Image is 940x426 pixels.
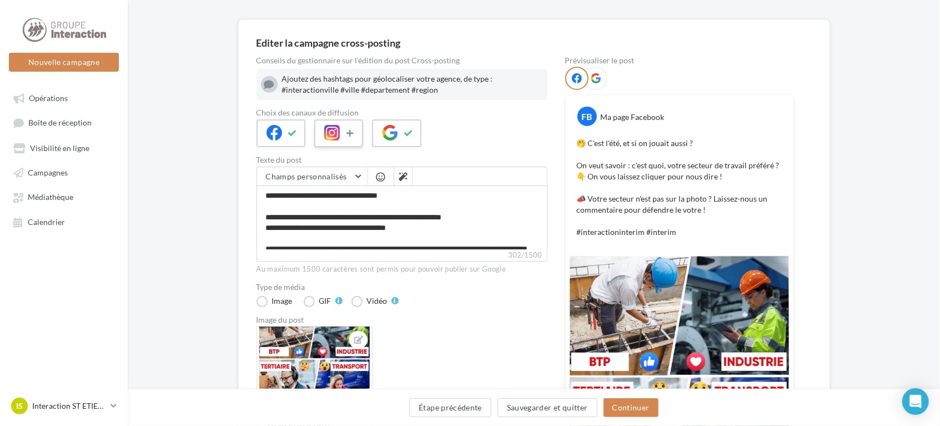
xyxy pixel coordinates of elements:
[30,143,89,153] span: Visibilité en ligne
[577,138,782,238] p: 🤭 C'est l'été, et si on jouait aussi ? On veut savoir : c'est quoi, votre secteur de travail préf...
[497,398,597,417] button: Sauvegarder et quitter
[266,172,347,181] span: Champs personnalisés
[282,73,543,96] div: Ajoutez des hashtags pour géolocaliser votre agence, de type : #interactionville #ville #departem...
[257,109,547,117] label: Choix des canaux de diffusion
[32,400,106,412] p: Interaction ST ETIENNE
[601,112,665,123] div: Ma page Facebook
[9,395,119,417] a: IS Interaction ST ETIENNE
[29,93,68,103] span: Opérations
[7,187,121,207] a: Médiathèque
[272,297,293,305] div: Image
[604,398,658,417] button: Continuer
[7,162,121,182] a: Campagnes
[28,217,65,227] span: Calendrier
[257,283,547,291] label: Type de média
[367,297,388,305] div: Vidéo
[7,138,121,158] a: Visibilité en ligne
[16,400,23,412] span: IS
[7,88,121,108] a: Opérations
[28,168,68,177] span: Campagnes
[257,316,547,324] div: Image du post
[257,57,547,64] div: Conseils du gestionnaire sur l'édition du post Cross-posting
[257,156,547,164] label: Texte du post
[319,297,331,305] div: GIF
[7,212,121,232] a: Calendrier
[257,167,368,186] button: Champs personnalisés
[902,388,929,415] div: Open Intercom Messenger
[7,112,121,133] a: Boîte de réception
[409,398,491,417] button: Étape précédente
[28,118,92,128] span: Boîte de réception
[28,193,73,202] span: Médiathèque
[257,264,547,274] div: Au maximum 1500 caractères sont permis pour pouvoir publier sur Google
[565,57,794,64] div: Prévisualiser le post
[257,249,547,262] label: 302/1500
[577,107,597,126] div: FB
[257,38,401,48] div: Editer la campagne cross-posting
[9,53,119,72] button: Nouvelle campagne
